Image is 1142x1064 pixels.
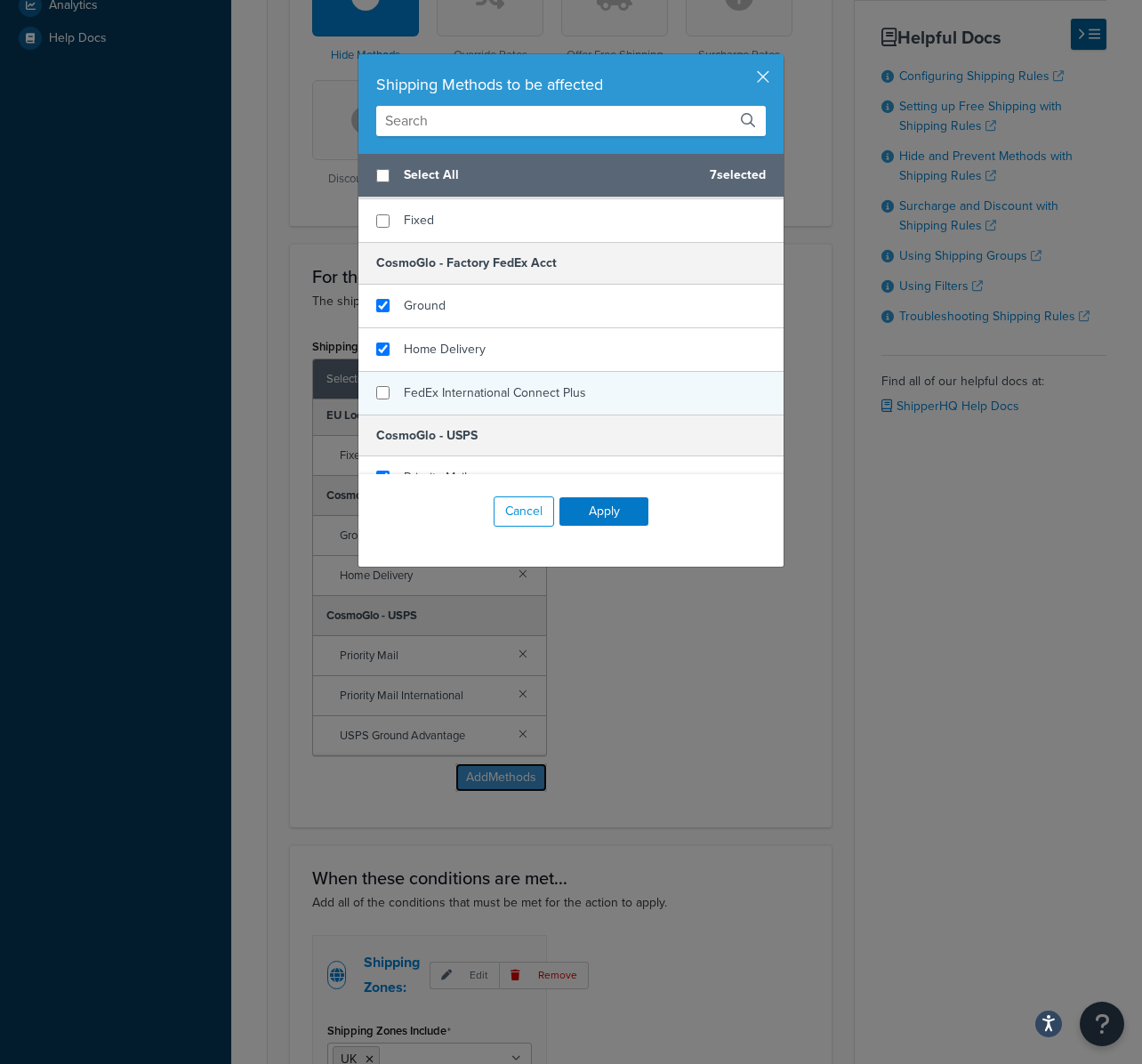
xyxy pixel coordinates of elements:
span: Priority Mail [404,468,467,487]
h5: CosmoGlo - Factory FedEx Acct [358,242,784,284]
span: Select All [404,163,696,188]
span: Fixed [404,211,434,230]
div: Shipping Methods to be affected [376,72,766,97]
span: Ground [404,296,446,315]
div: 7 selected [358,154,784,197]
input: Search [376,106,766,136]
h5: CosmoGlo - USPS [358,415,784,456]
span: Home Delivery [404,340,486,359]
button: Cancel [494,496,554,527]
button: Apply [559,497,648,526]
span: FedEx International Connect Plus [404,383,586,402]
